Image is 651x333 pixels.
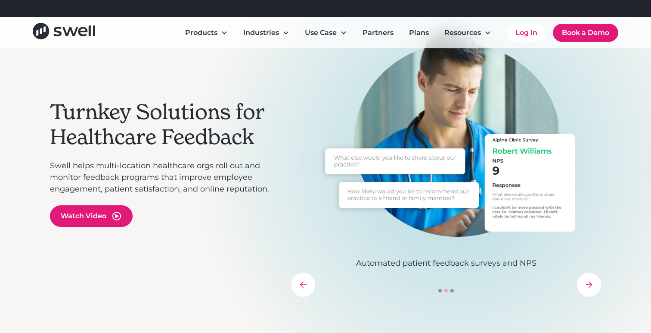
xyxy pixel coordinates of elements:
div: Show slide 2 of 3 [444,289,448,292]
div: previous slide [291,273,315,297]
a: Log In [507,24,546,41]
div: Industries [236,24,296,41]
div: Use Case [305,28,337,38]
div: Resources [444,28,481,38]
a: Book a Demo [553,24,618,42]
a: Plans [402,24,436,41]
a: home [33,23,95,42]
a: open lightbox [50,205,133,227]
div: Use Case [298,24,354,41]
div: Products [178,24,235,41]
div: Watch Video [61,211,106,221]
div: Industries [243,28,279,38]
iframe: Chat Widget [608,292,651,333]
div: carousel [291,30,601,297]
p: Automated patient feedback surveys and NPS [291,258,601,269]
div: 2 of 3 [291,30,601,269]
p: Swell helps multi-location healthcare orgs roll out and monitor feedback programs that improve em... [50,160,282,195]
div: Products [185,28,217,38]
div: Resources [437,24,498,41]
div: Show slide 3 of 3 [450,289,454,292]
a: Partners [356,24,400,41]
div: Show slide 1 of 3 [438,289,442,292]
div: next slide [577,273,601,297]
h2: Turnkey Solutions for Healthcare Feedback [50,100,282,149]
